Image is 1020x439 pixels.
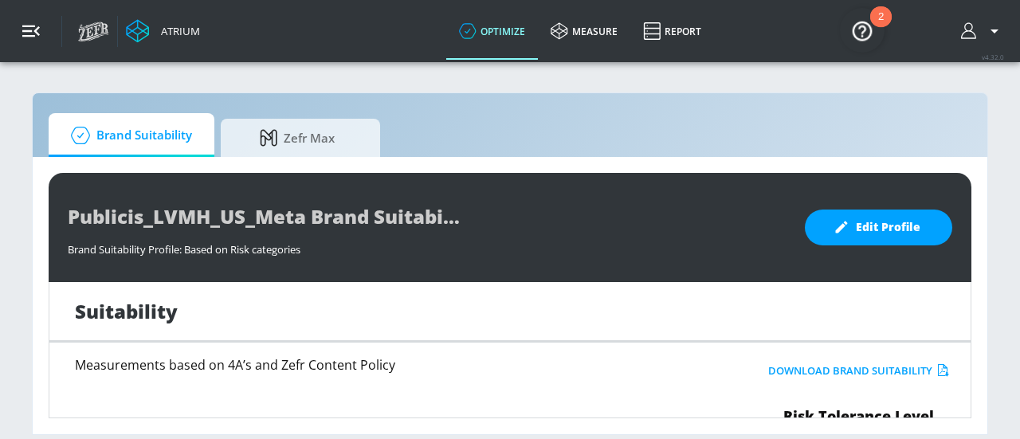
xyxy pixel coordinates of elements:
[840,8,885,53] button: Open Resource Center, 2 new notifications
[126,19,200,43] a: Atrium
[538,2,630,60] a: measure
[237,119,358,157] span: Zefr Max
[65,116,192,155] span: Brand Suitability
[75,359,672,371] h6: Measurements based on 4A’s and Zefr Content Policy
[878,17,884,37] div: 2
[75,298,178,324] h1: Suitability
[68,234,789,257] div: Brand Suitability Profile: Based on Risk categories
[155,24,200,38] div: Atrium
[982,53,1004,61] span: v 4.32.0
[837,218,920,237] span: Edit Profile
[783,406,934,425] span: Risk Tolerance Level
[764,359,953,383] button: Download Brand Suitability
[805,210,952,245] button: Edit Profile
[446,2,538,60] a: optimize
[630,2,714,60] a: Report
